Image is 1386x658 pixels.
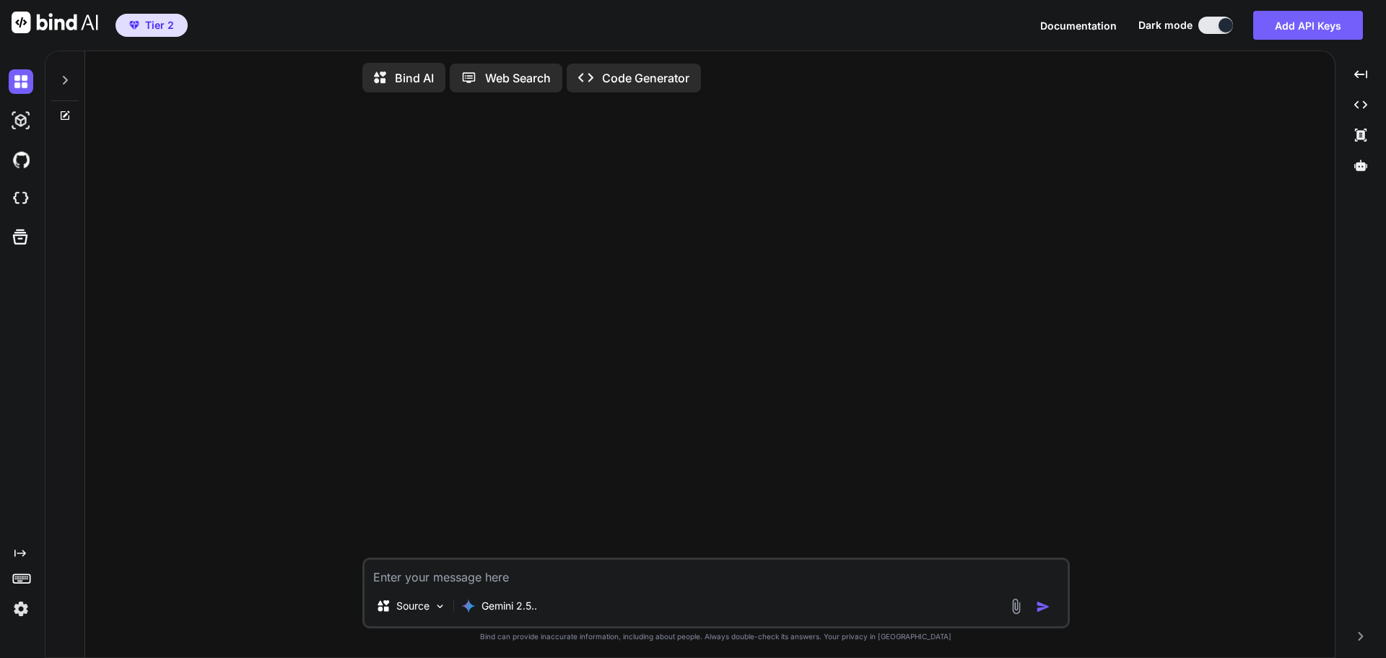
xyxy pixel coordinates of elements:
[395,69,434,87] p: Bind AI
[1040,20,1117,32] span: Documentation
[1253,11,1363,40] button: Add API Keys
[145,18,174,33] span: Tier 2
[602,69,689,87] p: Code Generator
[9,147,33,172] img: githubDark
[115,14,188,37] button: premiumTier 2
[9,108,33,133] img: darkAi-studio
[481,599,537,613] p: Gemini 2.5..
[396,599,430,613] p: Source
[1008,598,1024,615] img: attachment
[461,599,476,613] img: Gemini 2.5 Pro
[362,631,1070,642] p: Bind can provide inaccurate information, including about people. Always double-check its answers....
[9,69,33,94] img: darkChat
[129,21,139,30] img: premium
[485,69,551,87] p: Web Search
[1138,18,1193,33] span: Dark mode
[434,600,446,612] img: Pick Models
[1036,599,1050,614] img: icon
[1040,18,1117,33] button: Documentation
[12,12,98,33] img: Bind AI
[9,186,33,211] img: cloudideIcon
[9,597,33,621] img: settings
